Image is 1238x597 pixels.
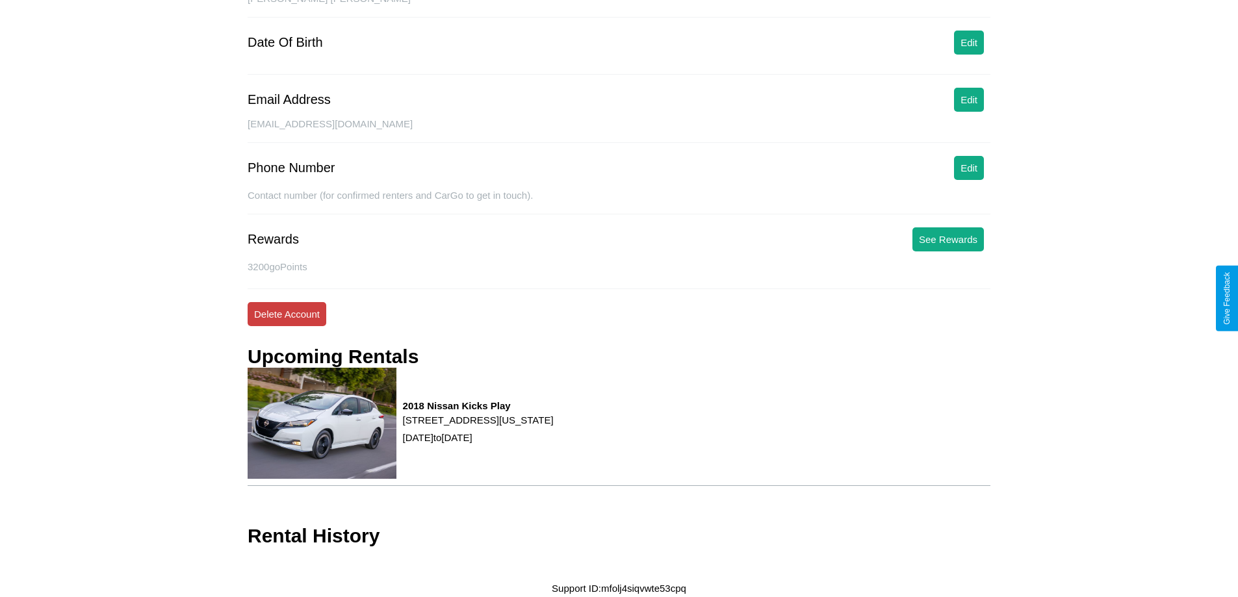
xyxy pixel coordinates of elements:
[248,368,396,479] img: rental
[248,346,419,368] h3: Upcoming Rentals
[248,302,326,326] button: Delete Account
[954,156,984,180] button: Edit
[248,118,990,143] div: [EMAIL_ADDRESS][DOMAIN_NAME]
[954,88,984,112] button: Edit
[403,429,554,446] p: [DATE] to [DATE]
[248,525,380,547] h3: Rental History
[552,579,686,597] p: Support ID: mfolj4siqvwte53cpq
[248,160,335,175] div: Phone Number
[248,258,990,275] p: 3200 goPoints
[248,232,299,247] div: Rewards
[403,411,554,429] p: [STREET_ADDRESS][US_STATE]
[403,400,554,411] h3: 2018 Nissan Kicks Play
[248,92,331,107] div: Email Address
[248,190,990,214] div: Contact number (for confirmed renters and CarGo to get in touch).
[1222,272,1232,325] div: Give Feedback
[954,31,984,55] button: Edit
[912,227,984,251] button: See Rewards
[248,35,323,50] div: Date Of Birth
